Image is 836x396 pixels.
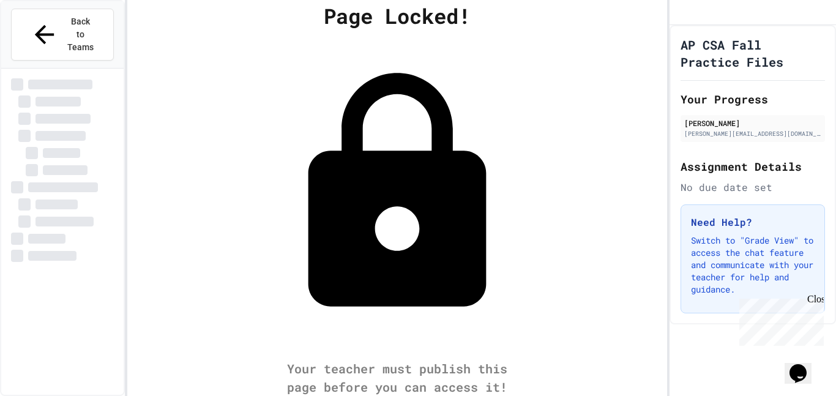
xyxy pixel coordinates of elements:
div: [PERSON_NAME][EMAIL_ADDRESS][DOMAIN_NAME] [684,129,821,138]
h3: Need Help? [691,215,815,230]
div: Chat with us now!Close [5,5,84,78]
div: No due date set [681,180,825,195]
div: [PERSON_NAME] [684,118,821,129]
iframe: chat widget [734,294,824,346]
span: Back to Teams [66,15,95,54]
h2: Your Progress [681,91,825,108]
button: Back to Teams [11,9,114,61]
div: Your teacher must publish this page before you can access it! [275,359,520,396]
iframe: chat widget [785,347,824,384]
h2: Assignment Details [681,158,825,175]
h1: AP CSA Fall Practice Files [681,36,825,70]
p: Switch to "Grade View" to access the chat feature and communicate with your teacher for help and ... [691,234,815,296]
